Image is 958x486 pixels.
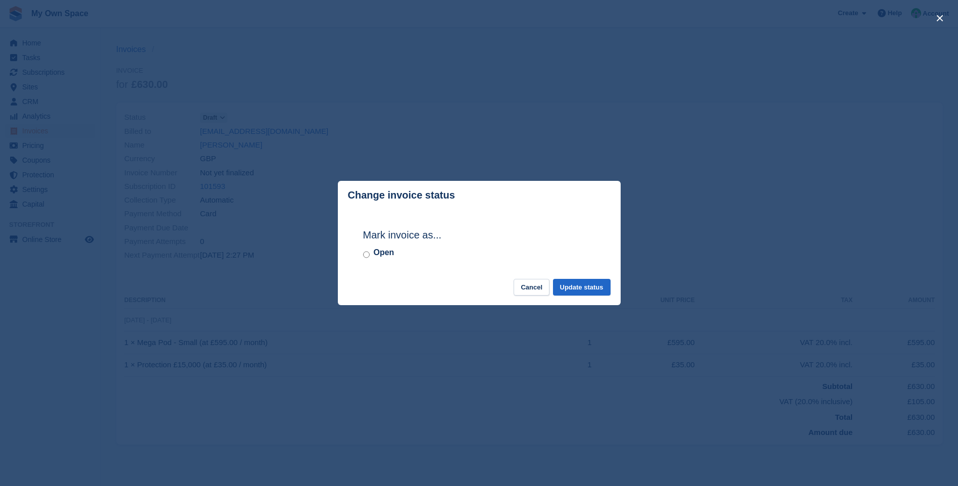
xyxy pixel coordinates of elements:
[553,279,611,296] button: Update status
[374,247,394,259] label: Open
[363,227,595,242] h2: Mark invoice as...
[932,10,948,26] button: close
[514,279,549,296] button: Cancel
[348,189,455,201] p: Change invoice status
